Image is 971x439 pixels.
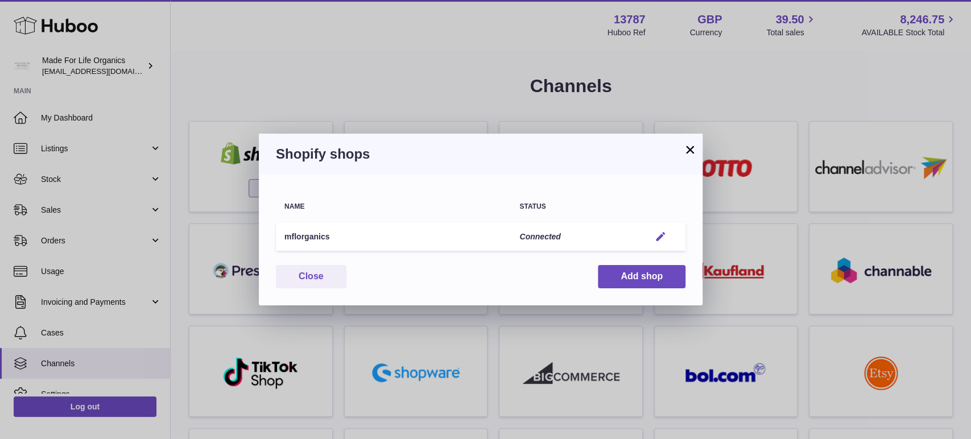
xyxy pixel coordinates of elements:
div: Name [284,203,502,210]
button: Close [276,265,346,288]
button: × [683,143,697,156]
h3: Shopify shops [276,145,685,163]
button: Add shop [598,265,685,288]
td: Connected [511,222,642,251]
td: mflorganics [276,222,511,251]
div: Status [519,203,633,210]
